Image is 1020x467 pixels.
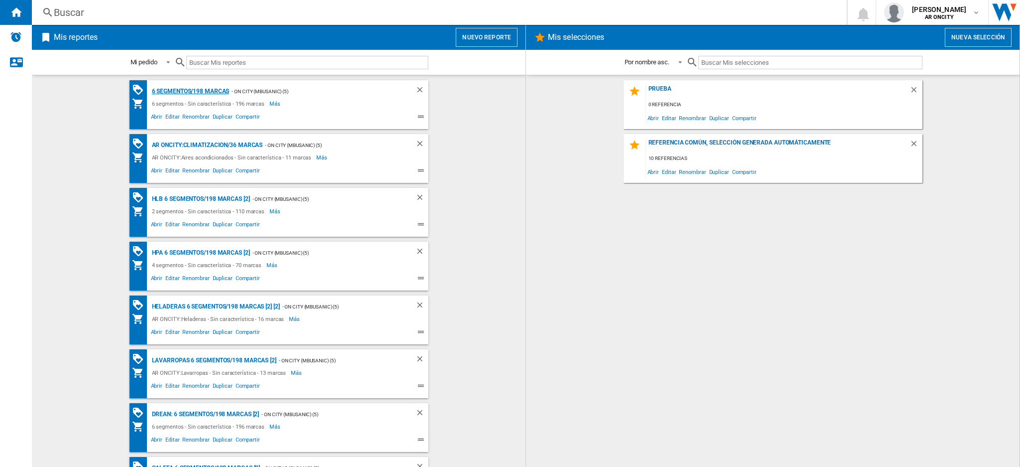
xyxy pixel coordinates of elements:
[660,111,677,125] span: Editar
[149,193,250,205] div: HLB 6 segmentos/198 marcas [2]
[211,166,234,178] span: Duplicar
[164,166,181,178] span: Editar
[132,152,149,163] div: Mi colección
[132,191,149,204] div: Matriz de PROMOCIONES
[132,84,149,96] div: Matriz de PROMOCIONES
[149,381,164,393] span: Abrir
[646,139,909,153] div: Referencia común, selección generada automáticamente
[132,205,149,217] div: Mi colección
[677,165,707,178] span: Renombrar
[731,111,758,125] span: Compartir
[149,166,164,178] span: Abrir
[546,28,607,47] h2: Mis selecciones
[211,381,234,393] span: Duplicar
[276,354,395,367] div: - On city (mbusanic) (5)
[646,111,661,125] span: Abrir
[259,408,395,421] div: - On city (mbusanic) (5)
[10,31,22,43] img: alerts-logo.svg
[132,407,149,419] div: Matriz de PROMOCIONES
[660,165,677,178] span: Editar
[181,327,211,339] span: Renombrar
[149,408,259,421] div: DREAN: 6 segmentos/198 marcas [2]
[149,421,270,433] div: 6 segmentos - Sin característica - 196 marcas
[149,354,276,367] div: Lavarropas 6 segmentos/198 marcas [2]
[646,99,922,111] div: 0 referencia
[415,85,428,98] div: Borrar
[925,14,954,20] b: AR ONCITY
[646,85,909,99] div: Prueba
[945,28,1012,47] button: Nueva selección
[229,85,395,98] div: - On city (mbusanic) (5)
[646,165,661,178] span: Abrir
[181,274,211,286] span: Renombrar
[211,435,234,447] span: Duplicar
[186,56,428,69] input: Buscar Mis reportes
[211,327,234,339] span: Duplicar
[149,274,164,286] span: Abrir
[181,435,211,447] span: Renombrar
[456,28,517,47] button: Nuevo reporte
[149,301,280,313] div: HELADERAS 6 segmentos/198 marcas [2] [2]
[289,313,301,325] span: Más
[211,274,234,286] span: Duplicar
[234,435,261,447] span: Compartir
[164,112,181,124] span: Editar
[250,247,395,259] div: - On city (mbusanic) (5)
[149,220,164,232] span: Abrir
[149,313,289,325] div: AR ONCITY:Heladeras - Sin característica - 16 marcas
[132,98,149,110] div: Mi colección
[181,166,211,178] span: Renombrar
[262,139,395,152] div: - On city (mbusanic) (5)
[149,367,291,379] div: AR ONCITY:Lavarropas - Sin característica - 13 marcas
[415,193,428,205] div: Borrar
[149,112,164,124] span: Abrir
[164,435,181,447] span: Editar
[912,4,966,14] span: [PERSON_NAME]
[181,112,211,124] span: Renombrar
[234,166,261,178] span: Compartir
[316,152,329,163] span: Más
[234,220,261,232] span: Compartir
[234,381,261,393] span: Compartir
[269,421,282,433] span: Más
[164,220,181,232] span: Editar
[149,139,263,152] div: AR ONCITY:Climatizacion/36 marcas
[130,58,157,66] div: Mi pedido
[280,301,395,313] div: - On city (mbusanic) (5)
[164,327,181,339] span: Editar
[415,139,428,152] div: Borrar
[164,274,181,286] span: Editar
[132,299,149,311] div: Matriz de PROMOCIONES
[250,193,395,205] div: - On city (mbusanic) (5)
[269,205,282,217] span: Más
[132,313,149,325] div: Mi colección
[149,259,267,271] div: 4 segmentos - Sin característica - 70 marcas
[415,247,428,259] div: Borrar
[132,138,149,150] div: Matriz de PROMOCIONES
[646,153,922,165] div: 10 referencias
[269,98,282,110] span: Más
[698,56,922,69] input: Buscar Mis selecciones
[211,112,234,124] span: Duplicar
[149,98,270,110] div: 6 segmentos - Sin característica - 196 marcas
[415,354,428,367] div: Borrar
[149,327,164,339] span: Abrir
[132,367,149,379] div: Mi colección
[149,435,164,447] span: Abrir
[731,165,758,178] span: Compartir
[415,408,428,421] div: Borrar
[149,247,250,259] div: HPA 6 segmentos/198 marcas [2]
[132,421,149,433] div: Mi colección
[149,152,317,163] div: AR ONCITY:Aires acondicionados - Sin característica - 11 marcas
[54,5,821,19] div: Buscar
[291,367,303,379] span: Más
[132,353,149,365] div: Matriz de PROMOCIONES
[181,220,211,232] span: Renombrar
[181,381,211,393] span: Renombrar
[909,139,922,153] div: Borrar
[884,2,904,22] img: profile.jpg
[625,58,670,66] div: Por nombre asc.
[52,28,100,47] h2: Mis reportes
[234,274,261,286] span: Compartir
[164,381,181,393] span: Editar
